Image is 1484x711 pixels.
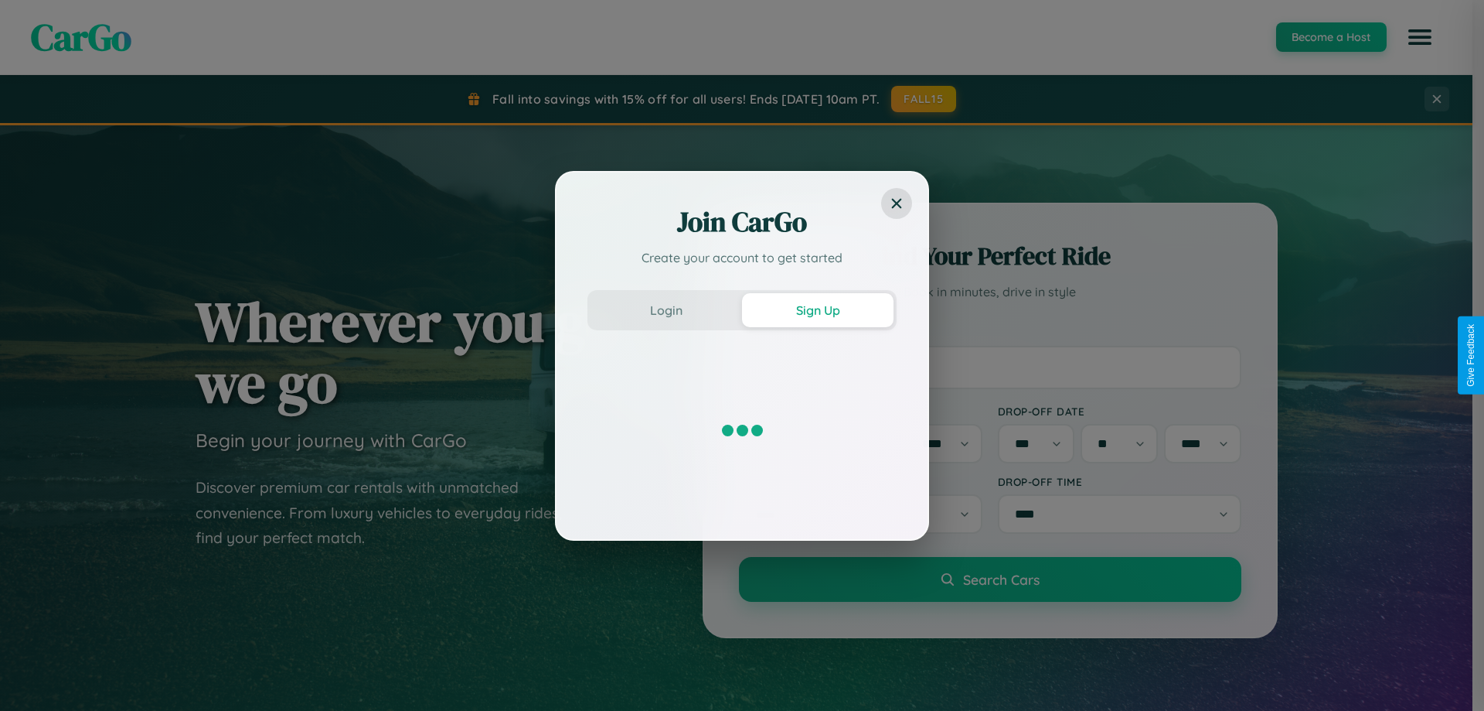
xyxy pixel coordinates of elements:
div: Give Feedback [1465,324,1476,387]
button: Login [591,293,742,327]
p: Create your account to get started [587,248,897,267]
iframe: Intercom live chat [15,658,53,696]
button: Sign Up [742,293,893,327]
h2: Join CarGo [587,203,897,241]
